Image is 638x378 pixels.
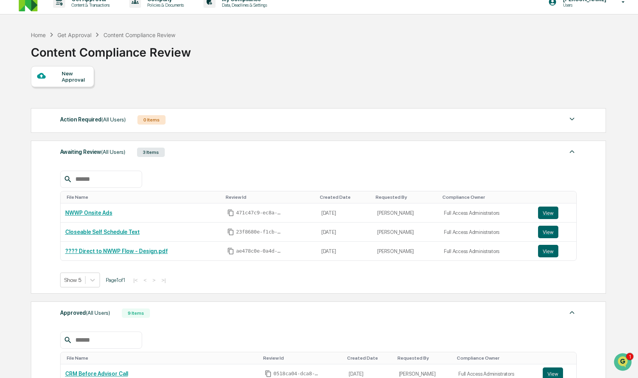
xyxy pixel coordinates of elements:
span: Data Lookup [16,153,49,161]
img: 1746055101610-c473b297-6a78-478c-a979-82029cc54cd1 [16,107,22,113]
div: 0 Items [137,115,166,125]
span: Pylon [78,173,94,178]
div: Toggle SortBy [263,355,341,361]
span: (All Users) [86,310,110,316]
button: |< [131,277,140,283]
span: Preclearance [16,139,50,146]
td: Full Access Administrators [439,242,533,260]
a: Closeable Self Schedule Text [65,229,140,235]
span: Copy Id [227,248,234,255]
div: New Approval [62,70,88,83]
div: Content Compliance Review [31,39,191,59]
img: caret [567,147,577,156]
button: View [538,207,558,219]
div: Approved [60,308,110,318]
div: 9 Items [122,308,150,318]
div: Start new chat [35,60,128,68]
span: • [65,106,68,112]
button: View [538,245,558,257]
div: 🗄️ [57,139,63,146]
img: Jack Rasmussen [8,99,20,111]
a: NWWP Onsite Ads [65,210,112,216]
iframe: Open customer support [613,352,634,373]
p: Users [557,2,610,8]
div: Content Compliance Review [103,32,175,38]
p: How can we help? [8,16,142,29]
span: 0518ca04-dca8-4ae0-a767-ef58864fa02b [273,371,320,377]
div: 3 Items [137,148,165,157]
td: [PERSON_NAME] [372,223,439,242]
div: Get Approval [57,32,91,38]
button: > [150,277,158,283]
span: Page 1 of 1 [106,277,125,283]
a: 🔎Data Lookup [5,150,52,164]
td: [PERSON_NAME] [372,242,439,260]
div: Action Required [60,114,126,125]
span: [PERSON_NAME] [24,106,63,112]
div: Home [31,32,46,38]
td: [PERSON_NAME] [372,203,439,223]
span: Attestations [64,139,97,146]
p: Policies & Documents [141,2,188,8]
div: Toggle SortBy [442,194,530,200]
td: [DATE] [317,223,372,242]
div: Toggle SortBy [544,355,574,361]
button: Start new chat [133,62,142,71]
div: Awaiting Review [60,147,125,157]
td: [DATE] [317,203,372,223]
img: 8933085812038_c878075ebb4cc5468115_72.jpg [16,60,30,74]
div: We're available if you need us! [35,68,107,74]
span: Copy Id [227,228,234,235]
span: Copy Id [265,370,272,377]
span: Copy Id [227,209,234,216]
div: Toggle SortBy [347,355,391,361]
a: CRM Before Advisor Call [65,371,128,377]
a: View [538,245,572,257]
span: [DATE] [69,106,85,112]
a: View [538,226,572,238]
img: caret [567,114,577,124]
span: 471c47c9-ec8a-47f7-8d07-e4c1a0ceb988 [236,210,283,216]
img: 1746055101610-c473b297-6a78-478c-a979-82029cc54cd1 [8,60,22,74]
span: (All Users) [102,116,126,123]
td: Full Access Administrators [439,223,533,242]
div: Toggle SortBy [226,194,314,200]
button: < [141,277,149,283]
div: Toggle SortBy [67,194,220,200]
div: 🔎 [8,154,14,160]
span: (All Users) [101,149,125,155]
td: Full Access Administrators [439,203,533,223]
span: 23f8680e-f1cb-4323-9e93-6f16597ece8b [236,229,283,235]
img: caret [567,308,577,317]
div: 🖐️ [8,139,14,146]
p: Data, Deadlines & Settings [216,2,271,8]
a: ???? Direct to NWWP Flow - Design.pdf [65,248,168,254]
div: Toggle SortBy [540,194,573,200]
button: View [538,226,558,238]
div: Toggle SortBy [320,194,369,200]
button: See all [121,85,142,94]
td: [DATE] [317,242,372,260]
div: Toggle SortBy [67,355,257,361]
div: Past conversations [8,87,52,93]
p: Content & Transactions [65,2,114,8]
div: Toggle SortBy [397,355,451,361]
a: 🖐️Preclearance [5,136,53,150]
button: >| [159,277,168,283]
div: Toggle SortBy [376,194,436,200]
a: 🗄️Attestations [53,136,100,150]
div: Toggle SortBy [457,355,535,361]
a: Powered byPylon [55,172,94,178]
span: ae478c0e-0a4d-4479-b16b-62d7dbbc97dc [236,248,283,254]
a: View [538,207,572,219]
